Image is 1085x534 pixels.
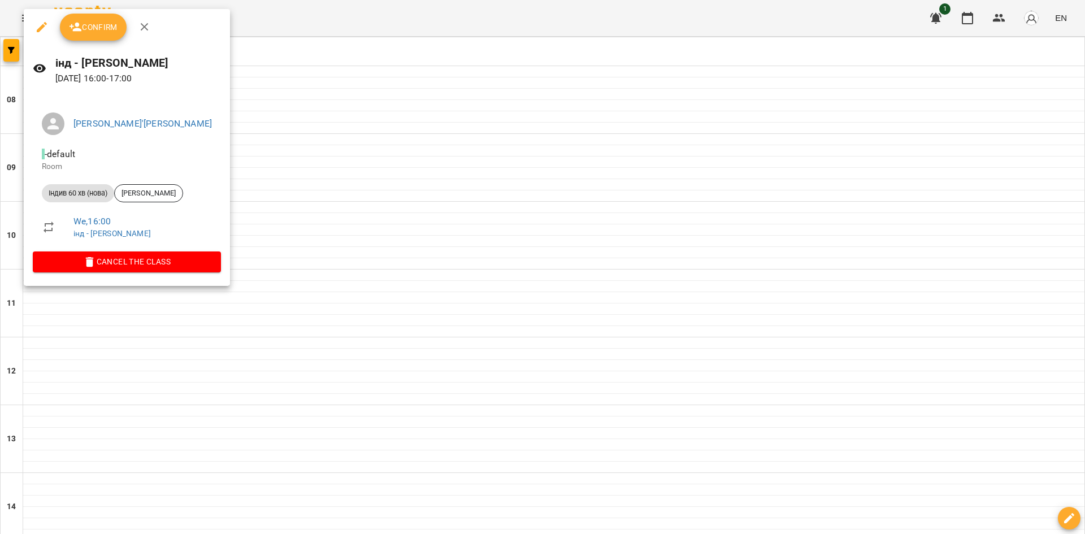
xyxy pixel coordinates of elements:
span: Індив 60 хв (нова) [42,188,114,198]
span: Cancel the class [42,255,212,268]
span: [PERSON_NAME] [115,188,183,198]
span: Confirm [69,20,118,34]
span: - default [42,149,77,159]
p: [DATE] 16:00 - 17:00 [55,72,221,85]
div: [PERSON_NAME] [114,184,183,202]
a: [PERSON_NAME]'[PERSON_NAME] [73,118,212,129]
button: Confirm [60,14,127,41]
h6: інд - [PERSON_NAME] [55,54,221,72]
a: We , 16:00 [73,216,111,227]
p: Room [42,161,212,172]
a: інд - [PERSON_NAME] [73,229,151,238]
button: Cancel the class [33,251,221,272]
